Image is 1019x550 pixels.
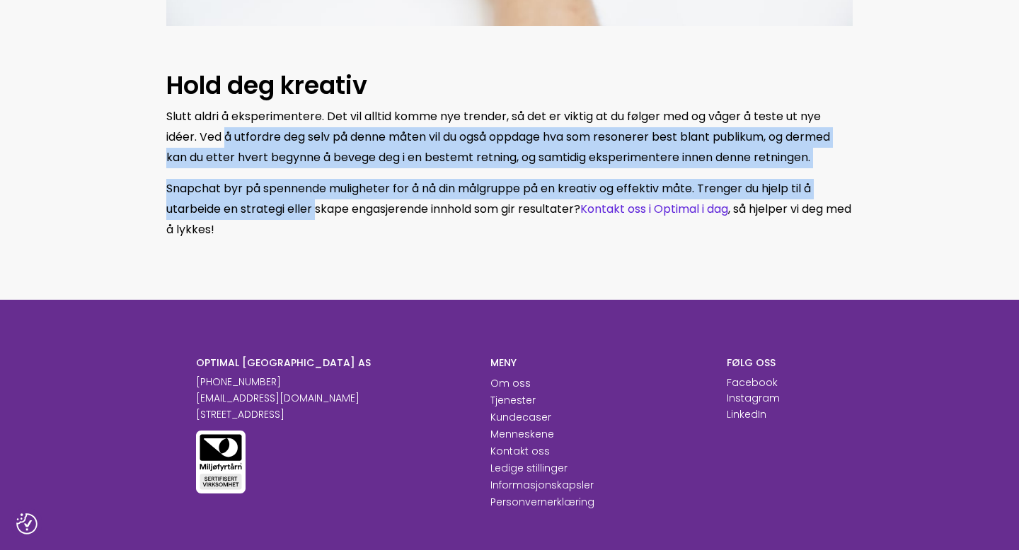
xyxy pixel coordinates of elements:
[727,375,778,390] a: Facebook
[166,108,830,165] span: Slutt aldri å eksperimentere. Det vil alltid komme nye trender, så det er viktig at du følger med...
[16,513,38,534] img: Revisit consent button
[196,407,470,422] p: [STREET_ADDRESS]
[490,478,594,492] a: Informasjonskapsler
[580,201,728,217] a: Kontakt oss i Optimal i dag
[196,356,470,369] h6: OPTIMAL [GEOGRAPHIC_DATA] AS
[490,393,536,407] a: Tjenester
[196,391,359,405] a: [EMAIL_ADDRESS][DOMAIN_NAME]
[16,513,38,534] button: Samtykkepreferanser
[490,356,705,369] h6: MENY
[166,68,367,103] strong: Hold deg kreativ
[490,444,550,458] a: Kontakt oss
[196,431,246,493] img: Miljøfyrtårn sertifisert virksomhet
[490,427,554,441] a: Menneskene
[166,180,811,217] span: Snapchat byr på spennende muligheter for å nå din målgruppe på en kreativ og effektiv måte. Treng...
[727,391,780,406] p: Instagram
[490,410,551,424] a: Kundecaser
[727,356,824,369] h6: FØLG OSS
[490,495,594,509] a: Personvernerklæring
[490,376,531,390] a: Om oss
[727,391,780,405] a: Instagram
[727,407,766,421] a: LinkedIn
[490,461,568,475] a: Ledige stillinger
